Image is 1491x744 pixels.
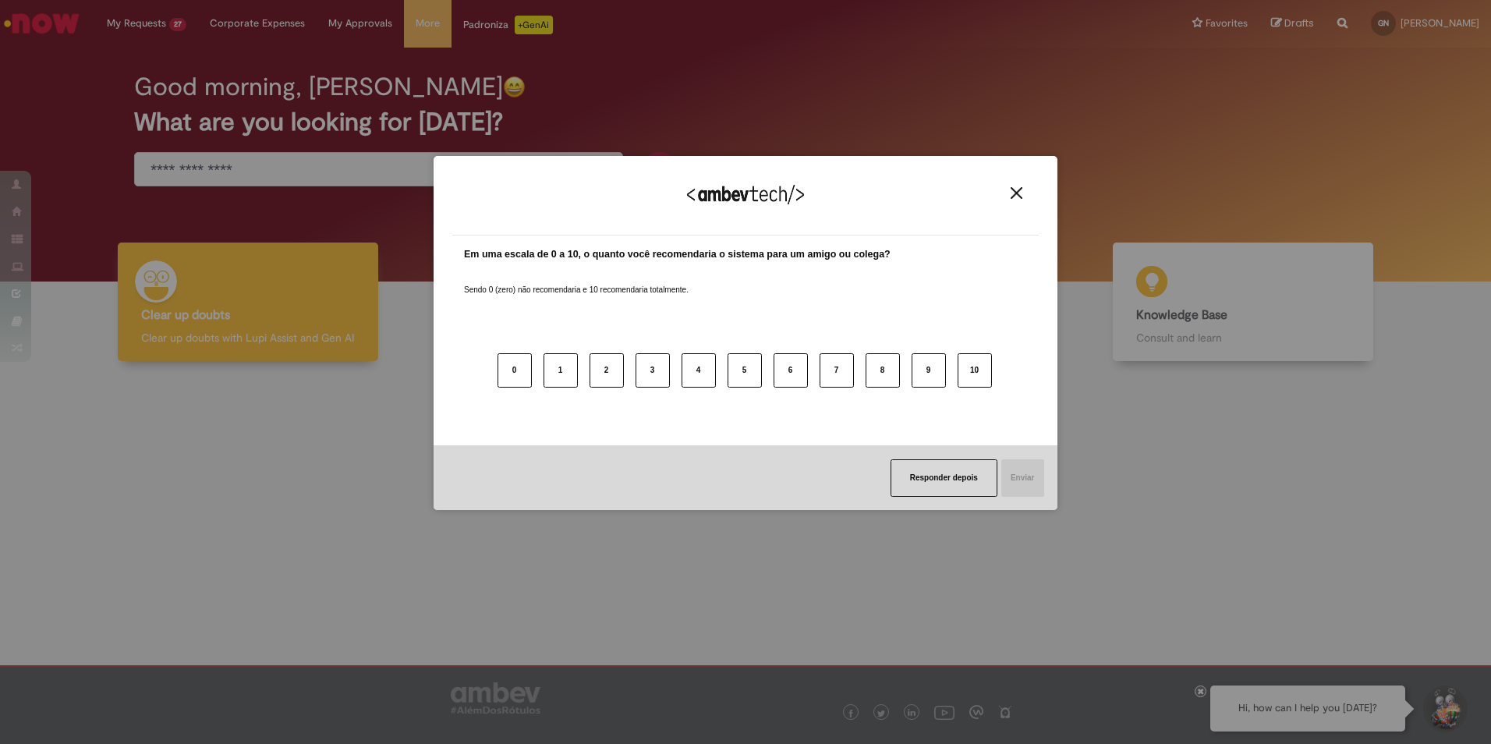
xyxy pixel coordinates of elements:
button: 4 [682,353,716,388]
button: 6 [774,353,808,388]
button: 1 [544,353,578,388]
button: 5 [728,353,762,388]
img: Logo Ambevtech [687,185,804,204]
button: 0 [498,353,532,388]
img: Close [1011,187,1022,199]
button: 10 [958,353,992,388]
button: 8 [866,353,900,388]
button: Responder depois [891,459,997,497]
button: 9 [912,353,946,388]
button: 2 [590,353,624,388]
label: Sendo 0 (zero) não recomendaria e 10 recomendaria totalmente. [464,266,689,296]
button: Close [1006,186,1027,200]
label: Em uma escala de 0 a 10, o quanto você recomendaria o sistema para um amigo ou colega? [464,247,891,262]
button: 7 [820,353,854,388]
button: 3 [636,353,670,388]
